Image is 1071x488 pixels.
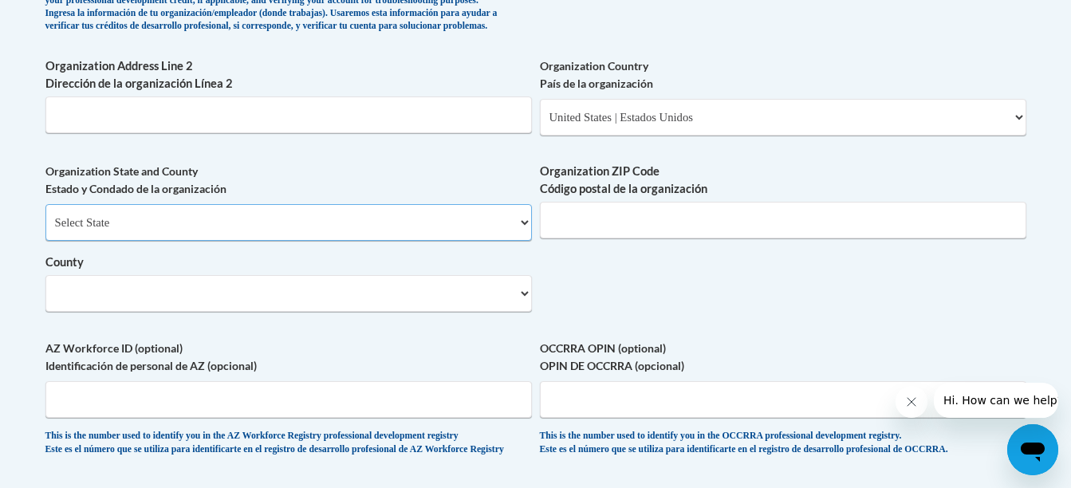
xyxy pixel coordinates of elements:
span: Hi. How can we help? [10,11,129,24]
label: OCCRRA OPIN (optional) OPIN DE OCCRRA (opcional) [540,340,1026,375]
iframe: Button to launch messaging window [1007,424,1058,475]
iframe: Message from company [934,383,1058,418]
div: This is the number used to identify you in the AZ Workforce Registry professional development reg... [45,430,532,456]
label: Organization Address Line 2 Dirección de la organización Línea 2 [45,57,532,92]
label: Organization ZIP Code Código postal de la organización [540,163,1026,198]
div: This is the number used to identify you in the OCCRRA professional development registry. Este es ... [540,430,1026,456]
input: Metadata input [540,202,1026,238]
input: Metadata input [45,96,532,133]
iframe: Close message [896,386,927,418]
label: AZ Workforce ID (optional) Identificación de personal de AZ (opcional) [45,340,532,375]
label: Organization Country País de la organización [540,57,1026,92]
label: Organization State and County Estado y Condado de la organización [45,163,532,198]
label: County [45,254,532,271]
